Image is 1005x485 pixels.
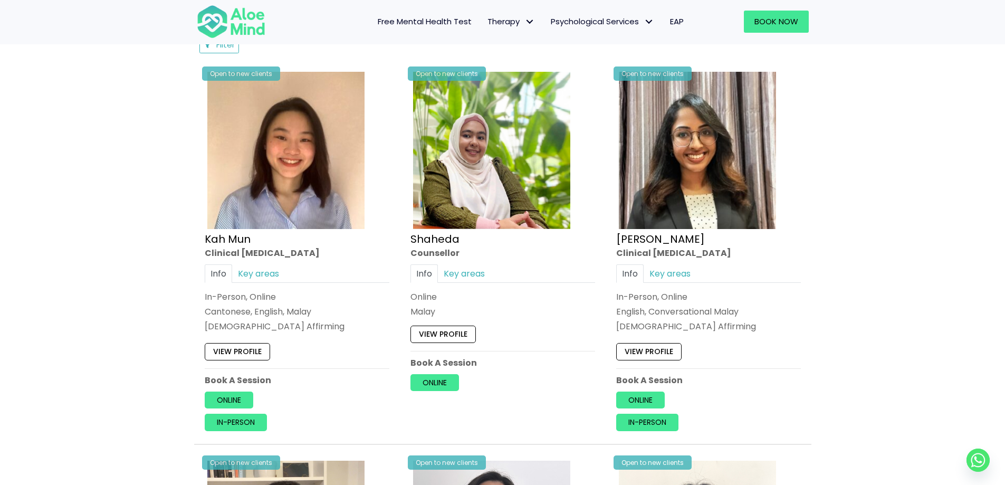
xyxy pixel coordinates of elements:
div: Open to new clients [408,66,486,81]
p: Malay [410,306,595,318]
span: Psychological Services: submenu [642,14,657,30]
a: View profile [410,326,476,343]
span: EAP [670,16,684,27]
span: Psychological Services [551,16,654,27]
span: Therapy [487,16,535,27]
img: Aloe mind Logo [197,4,265,39]
a: In-person [205,414,267,431]
div: Clinical [MEDICAL_DATA] [205,246,389,259]
div: Open to new clients [408,455,486,470]
a: [PERSON_NAME] [616,231,705,246]
a: Info [410,264,438,283]
a: Key areas [438,264,491,283]
p: Cantonese, English, Malay [205,306,389,318]
a: Key areas [644,264,696,283]
p: English, Conversational Malay [616,306,801,318]
a: Book Now [744,11,809,33]
img: croped-Anita_Profile-photo-300×300 [619,72,776,229]
p: Book A Session [205,374,389,386]
span: Therapy: submenu [522,14,538,30]
img: Shaheda Counsellor [413,72,570,229]
div: Counsellor [410,246,595,259]
p: Book A Session [616,374,801,386]
button: Filter Listings [199,36,240,53]
nav: Menu [279,11,692,33]
span: Book Now [754,16,798,27]
a: View profile [205,343,270,360]
a: Online [616,392,665,408]
a: In-person [616,414,678,431]
span: Free Mental Health Test [378,16,472,27]
div: In-Person, Online [205,291,389,303]
div: Clinical [MEDICAL_DATA] [616,246,801,259]
a: Kah Mun [205,231,251,246]
p: Book A Session [410,356,595,368]
div: Open to new clients [614,66,692,81]
span: Filter [216,39,235,50]
div: Open to new clients [614,455,692,470]
img: Kah Mun-profile-crop-300×300 [207,72,365,229]
a: TherapyTherapy: submenu [480,11,543,33]
a: EAP [662,11,692,33]
a: Online [410,374,459,391]
a: Key areas [232,264,285,283]
div: Online [410,291,595,303]
div: Open to new clients [202,455,280,470]
div: Open to new clients [202,66,280,81]
a: Shaheda [410,231,460,246]
a: Info [616,264,644,283]
a: Psychological ServicesPsychological Services: submenu [543,11,662,33]
a: Free Mental Health Test [370,11,480,33]
div: [DEMOGRAPHIC_DATA] Affirming [205,320,389,332]
div: [DEMOGRAPHIC_DATA] Affirming [616,320,801,332]
a: Whatsapp [966,449,990,472]
div: In-Person, Online [616,291,801,303]
a: View profile [616,343,682,360]
a: Online [205,392,253,408]
a: Info [205,264,232,283]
